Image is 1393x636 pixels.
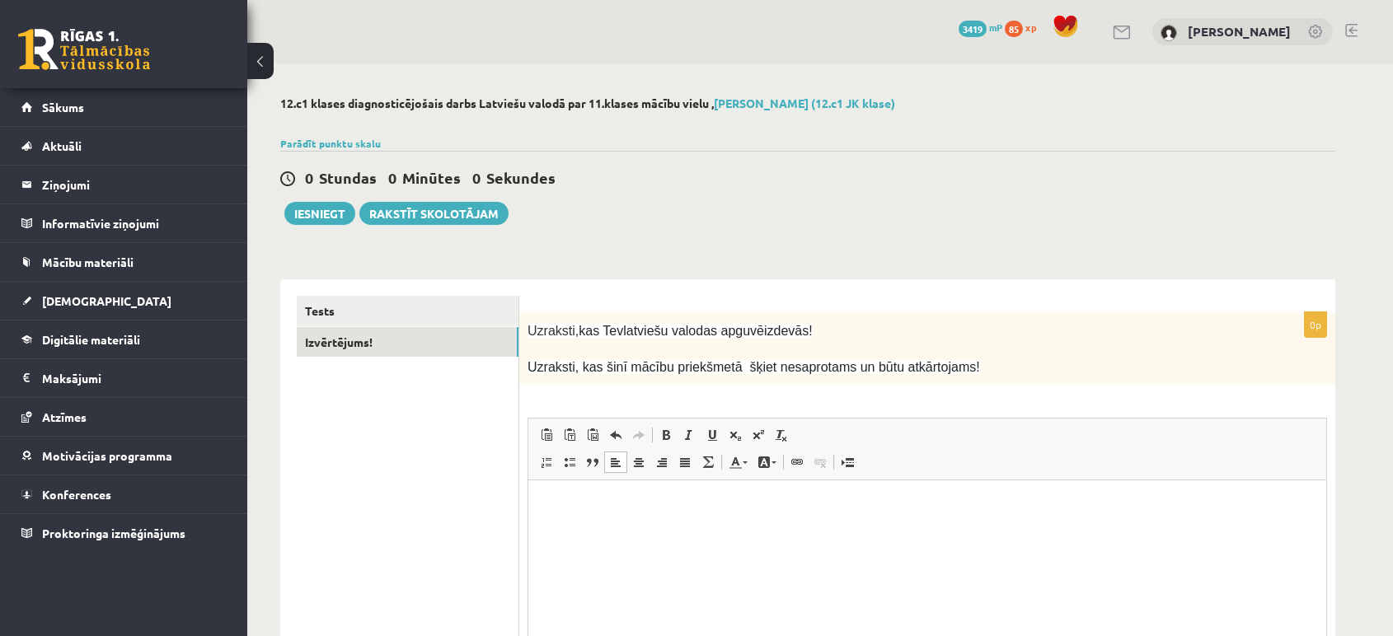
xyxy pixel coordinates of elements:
[714,96,895,110] a: [PERSON_NAME] (12.c1 JK klase)
[297,296,518,326] a: Tests
[42,166,227,203] legend: Ziņojumi
[21,475,227,513] a: Konferences
[42,255,134,269] span: Mācību materiāli
[18,29,150,70] a: Rīgas 1. Tālmācības vidusskola
[558,424,581,446] a: Paste as plain text (Ctrl+Shift+V)
[836,451,859,473] a: Insert Page Break for Printing
[402,168,461,187] span: Minūtes
[724,451,753,473] a: Text Color
[305,168,313,187] span: 0
[1188,23,1291,40] a: [PERSON_NAME]
[42,359,227,397] legend: Maksājumi
[21,320,227,358] a: Digitālie materiāli
[673,451,696,473] a: Justify
[21,127,227,165] a: Aktuāli
[42,409,87,424] span: Atzīmes
[42,138,82,153] span: Aktuāli
[753,451,781,473] a: Background Color
[809,451,832,473] a: Unlink
[528,360,980,374] span: Uzraksti, kas šinī mācību priekšmetā šķiet nesaprotams un būtu atkārtojams!
[21,514,227,552] a: Proktoringa izmēģinājums
[21,437,227,475] a: Motivācijas programma
[1025,21,1036,34] span: xp
[604,424,627,446] a: Undo (Ctrl+Z)
[359,202,509,225] a: Rakstīt skolotājam
[770,424,793,446] a: Remove Format
[21,204,227,242] a: Informatīvie ziņojumi
[558,451,581,473] a: Insert/Remove Bulleted List
[42,487,111,502] span: Konferences
[388,168,396,187] span: 0
[959,21,1002,34] a: 3419 mP
[280,137,381,150] a: Parādīt punktu skalu
[701,424,724,446] a: Underline (Ctrl+U)
[747,424,770,446] a: Superscript
[604,451,627,473] a: Align Left
[21,359,227,397] a: Maksājumi
[319,168,377,187] span: Stundas
[627,424,650,446] a: Redo (Ctrl+Y)
[1161,25,1177,41] img: Roberts Kukulis
[42,526,185,540] span: Proktoringa izmēģinājums
[696,451,720,473] a: Math
[623,324,764,338] span: latviešu valodas apguvē
[654,424,678,446] a: Bold (Ctrl+B)
[284,202,355,225] button: Iesniegt
[1304,311,1327,338] p: 0p
[581,424,604,446] a: Paste from Word
[297,327,518,358] a: Izvērtējums!
[627,451,650,473] a: Center
[42,332,140,347] span: Digitālie materiāli
[42,448,172,463] span: Motivācijas programma
[724,424,747,446] a: Subscript
[280,96,1335,110] h2: 12.c1 klases diagnosticējošais darbs Latviešu valodā par 11.klases mācību vielu ,
[579,324,623,338] span: kas Tev
[472,168,481,187] span: 0
[786,451,809,473] a: Link (Ctrl+K)
[764,324,813,338] span: izdevās!
[959,21,987,37] span: 3419
[21,166,227,203] a: Ziņojumi
[486,168,556,187] span: Sekundes
[535,451,558,473] a: Insert/Remove Numbered List
[1005,21,1044,34] a: 85 xp
[581,451,604,473] a: Block Quote
[42,204,227,242] legend: Informatīvie ziņojumi
[989,21,1002,34] span: mP
[650,451,673,473] a: Align Right
[21,282,227,320] a: [DEMOGRAPHIC_DATA]
[21,88,227,126] a: Sākums
[21,243,227,281] a: Mācību materiāli
[535,424,558,446] a: Paste (Ctrl+V)
[42,100,84,115] span: Sākums
[528,324,579,338] span: Uzraksti,
[1005,21,1023,37] span: 85
[21,398,227,436] a: Atzīmes
[42,293,171,308] span: [DEMOGRAPHIC_DATA]
[678,424,701,446] a: Italic (Ctrl+I)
